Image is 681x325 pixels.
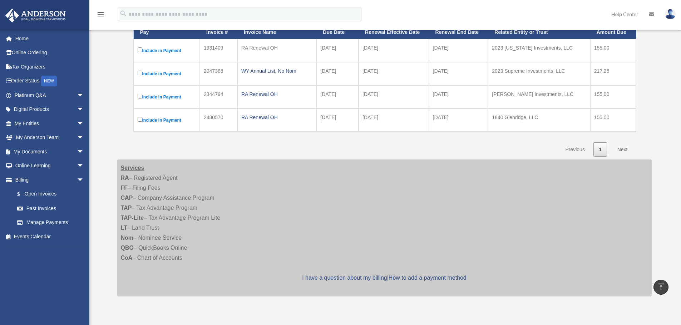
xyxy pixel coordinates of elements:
[488,26,590,39] th: Related Entity or Trust: activate to sort column ascending
[121,245,134,251] strong: QBO
[121,255,133,261] strong: CoA
[77,102,91,117] span: arrow_drop_down
[389,275,467,281] a: How to add a payment method
[316,108,359,132] td: [DATE]
[138,69,196,78] label: Include in Payment
[241,89,312,99] div: RA Renewal OH
[138,71,142,75] input: Include in Payment
[657,283,665,291] i: vertical_align_top
[359,108,429,132] td: [DATE]
[5,74,95,88] a: Order StatusNEW
[359,26,429,39] th: Renewal Effective Date: activate to sort column ascending
[200,85,237,108] td: 2344794
[5,159,95,173] a: Online Learningarrow_drop_down
[5,229,95,244] a: Events Calendar
[590,108,636,132] td: 155.00
[488,62,590,85] td: 2023 Supreme Investments, LLC
[138,47,142,52] input: Include in Payment
[5,144,95,159] a: My Documentsarrow_drop_down
[119,10,127,17] i: search
[359,85,429,108] td: [DATE]
[121,185,128,191] strong: FF
[138,92,196,101] label: Include in Payment
[665,9,676,19] img: User Pic
[612,142,633,157] a: Next
[77,159,91,173] span: arrow_drop_down
[429,108,488,132] td: [DATE]
[5,46,95,60] a: Online Ordering
[134,26,200,39] th: Pay: activate to sort column descending
[121,205,132,211] strong: TAP
[41,76,57,86] div: NEW
[316,26,359,39] th: Due Date: activate to sort column ascending
[241,112,312,122] div: RA Renewal OH
[200,26,237,39] th: Invoice #: activate to sort column ascending
[10,187,88,202] a: $Open Invoices
[5,88,95,102] a: Platinum Q&Aarrow_drop_down
[10,215,91,230] a: Manage Payments
[200,108,237,132] td: 2430570
[590,39,636,62] td: 155.00
[97,12,105,19] a: menu
[5,116,95,131] a: My Entitiesarrow_drop_down
[302,275,387,281] a: I have a question about my billing
[138,94,142,98] input: Include in Payment
[488,39,590,62] td: 2023 [US_STATE] Investments, LLC
[316,62,359,85] td: [DATE]
[117,159,652,296] div: – Registered Agent – Filing Fees – Company Assistance Program – Tax Advantage Program – Tax Advan...
[429,85,488,108] td: [DATE]
[5,102,95,117] a: Digital Productsarrow_drop_down
[200,39,237,62] td: 1931409
[488,85,590,108] td: [PERSON_NAME] Investments, LLC
[590,85,636,108] td: 155.00
[138,46,196,55] label: Include in Payment
[97,10,105,19] i: menu
[237,26,316,39] th: Invoice Name: activate to sort column ascending
[653,280,668,295] a: vertical_align_top
[316,39,359,62] td: [DATE]
[359,62,429,85] td: [DATE]
[241,66,312,76] div: WY Annual List, No Nom
[121,215,144,221] strong: TAP-Lite
[359,39,429,62] td: [DATE]
[121,273,648,283] p: |
[5,173,91,187] a: Billingarrow_drop_down
[5,60,95,74] a: Tax Organizers
[590,26,636,39] th: Amount Due: activate to sort column ascending
[593,142,607,157] a: 1
[21,190,25,199] span: $
[121,165,144,171] strong: Services
[316,85,359,108] td: [DATE]
[121,225,127,231] strong: LT
[77,116,91,131] span: arrow_drop_down
[138,117,142,122] input: Include in Payment
[5,31,95,46] a: Home
[3,9,68,22] img: Anderson Advisors Platinum Portal
[77,88,91,103] span: arrow_drop_down
[77,144,91,159] span: arrow_drop_down
[241,43,312,53] div: RA Renewal OH
[429,62,488,85] td: [DATE]
[121,195,133,201] strong: CAP
[77,173,91,187] span: arrow_drop_down
[5,131,95,145] a: My Anderson Teamarrow_drop_down
[200,62,237,85] td: 2047388
[10,201,91,215] a: Past Invoices
[121,175,129,181] strong: RA
[488,108,590,132] td: 1840 Glenridge, LLC
[429,26,488,39] th: Renewal End Date: activate to sort column ascending
[77,131,91,145] span: arrow_drop_down
[590,62,636,85] td: 217.25
[560,142,590,157] a: Previous
[138,116,196,125] label: Include in Payment
[429,39,488,62] td: [DATE]
[121,235,134,241] strong: Nom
